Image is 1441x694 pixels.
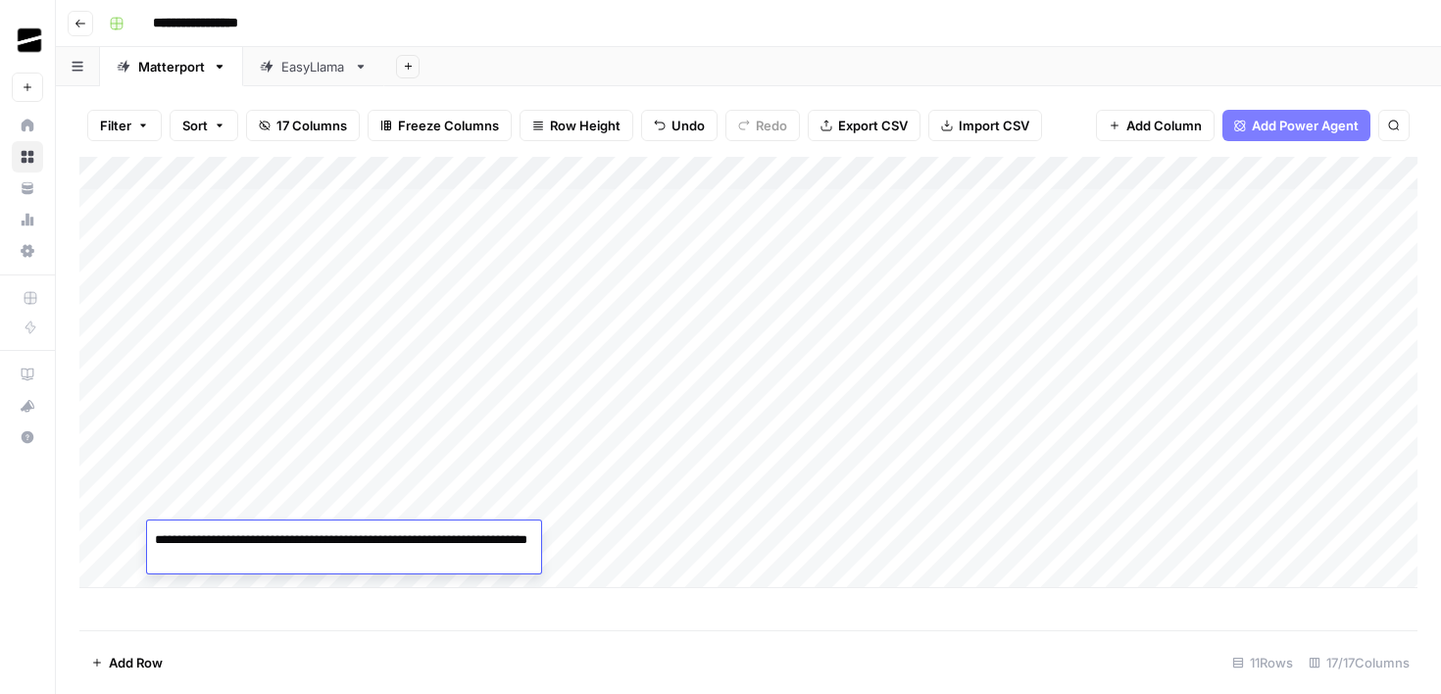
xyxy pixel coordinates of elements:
[246,110,360,141] button: 17 Columns
[368,110,512,141] button: Freeze Columns
[79,647,174,678] button: Add Row
[12,23,47,58] img: OGM Logo
[12,390,43,421] button: What's new?
[12,141,43,173] a: Browse
[170,110,238,141] button: Sort
[1224,647,1301,678] div: 11 Rows
[109,653,163,672] span: Add Row
[1096,110,1215,141] button: Add Column
[1126,116,1202,135] span: Add Column
[808,110,920,141] button: Export CSV
[1222,110,1370,141] button: Add Power Agent
[12,173,43,204] a: Your Data
[100,116,131,135] span: Filter
[243,47,384,86] a: EasyLlama
[671,116,705,135] span: Undo
[928,110,1042,141] button: Import CSV
[12,16,43,65] button: Workspace: OGM
[12,235,43,267] a: Settings
[725,110,800,141] button: Redo
[959,116,1029,135] span: Import CSV
[87,110,162,141] button: Filter
[12,204,43,235] a: Usage
[182,116,208,135] span: Sort
[12,110,43,141] a: Home
[12,421,43,453] button: Help + Support
[281,57,346,76] div: EasyLlama
[641,110,718,141] button: Undo
[550,116,621,135] span: Row Height
[1301,647,1417,678] div: 17/17 Columns
[100,47,243,86] a: Matterport
[838,116,908,135] span: Export CSV
[398,116,499,135] span: Freeze Columns
[13,391,42,421] div: What's new?
[520,110,633,141] button: Row Height
[756,116,787,135] span: Redo
[1252,116,1359,135] span: Add Power Agent
[12,359,43,390] a: AirOps Academy
[276,116,347,135] span: 17 Columns
[138,57,205,76] div: Matterport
